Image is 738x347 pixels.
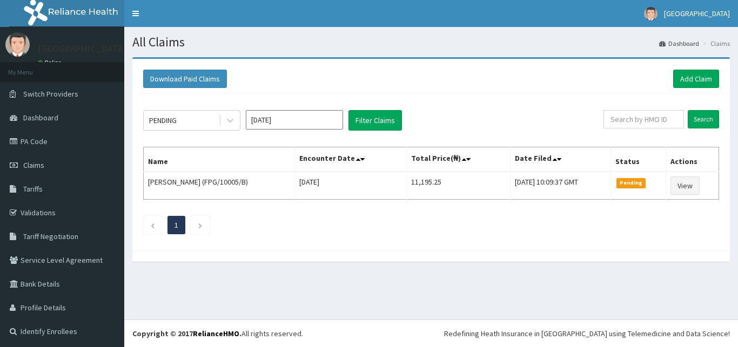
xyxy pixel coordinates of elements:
[673,70,719,88] a: Add Claim
[23,89,78,99] span: Switch Providers
[664,9,730,18] span: [GEOGRAPHIC_DATA]
[38,44,127,53] p: [GEOGRAPHIC_DATA]
[132,35,730,49] h1: All Claims
[700,39,730,48] li: Claims
[144,172,295,200] td: [PERSON_NAME] (FPG/10005/B)
[610,147,666,172] th: Status
[175,220,178,230] a: Page 1 is your current page
[150,220,155,230] a: Previous page
[666,147,719,172] th: Actions
[511,147,610,172] th: Date Filed
[23,160,44,170] span: Claims
[23,113,58,123] span: Dashboard
[659,39,699,48] a: Dashboard
[511,172,610,200] td: [DATE] 10:09:37 GMT
[23,232,78,241] span: Tariff Negotiation
[294,172,407,200] td: [DATE]
[670,176,700,195] a: View
[5,32,30,57] img: User Image
[644,7,658,21] img: User Image
[603,110,684,128] input: Search by HMO ID
[246,110,343,130] input: Select Month and Year
[198,220,203,230] a: Next page
[23,184,43,194] span: Tariffs
[688,110,719,128] input: Search
[616,178,646,188] span: Pending
[407,147,511,172] th: Total Price(₦)
[149,115,177,126] div: PENDING
[38,59,64,66] a: Online
[444,328,730,339] div: Redefining Heath Insurance in [GEOGRAPHIC_DATA] using Telemedicine and Data Science!
[294,147,407,172] th: Encounter Date
[407,172,511,200] td: 11,195.25
[193,329,239,338] a: RelianceHMO
[348,110,402,131] button: Filter Claims
[143,70,227,88] button: Download Paid Claims
[132,329,241,338] strong: Copyright © 2017 .
[124,319,738,347] footer: All rights reserved.
[144,147,295,172] th: Name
